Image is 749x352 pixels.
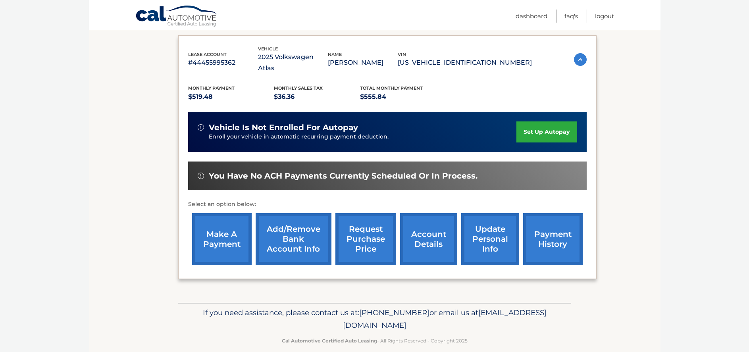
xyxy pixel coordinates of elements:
p: #44455995362 [188,57,258,68]
p: $555.84 [360,91,446,102]
img: accordion-active.svg [574,53,587,66]
p: 2025 Volkswagen Atlas [258,52,328,74]
span: Monthly sales Tax [274,85,323,91]
p: [US_VEHICLE_IDENTIFICATION_NUMBER] [398,57,532,68]
a: payment history [523,213,583,265]
a: FAQ's [564,10,578,23]
p: If you need assistance, please contact us at: or email us at [183,306,566,332]
span: vehicle [258,46,278,52]
span: You have no ACH payments currently scheduled or in process. [209,171,478,181]
p: [PERSON_NAME] [328,57,398,68]
span: vin [398,52,406,57]
span: vehicle is not enrolled for autopay [209,123,358,133]
a: Logout [595,10,614,23]
p: Enroll your vehicle in automatic recurring payment deduction. [209,133,517,141]
span: Total Monthly Payment [360,85,423,91]
a: request purchase price [335,213,396,265]
a: set up autopay [516,121,577,142]
span: lease account [188,52,227,57]
a: Cal Automotive [135,5,219,28]
a: make a payment [192,213,252,265]
img: alert-white.svg [198,124,204,131]
a: Dashboard [516,10,547,23]
span: [EMAIL_ADDRESS][DOMAIN_NAME] [343,308,547,330]
p: $519.48 [188,91,274,102]
a: account details [400,213,457,265]
p: $36.36 [274,91,360,102]
p: Select an option below: [188,200,587,209]
a: update personal info [461,213,519,265]
p: - All Rights Reserved - Copyright 2025 [183,337,566,345]
span: [PHONE_NUMBER] [359,308,429,317]
strong: Cal Automotive Certified Auto Leasing [282,338,377,344]
span: Monthly Payment [188,85,235,91]
img: alert-white.svg [198,173,204,179]
a: Add/Remove bank account info [256,213,331,265]
span: name [328,52,342,57]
